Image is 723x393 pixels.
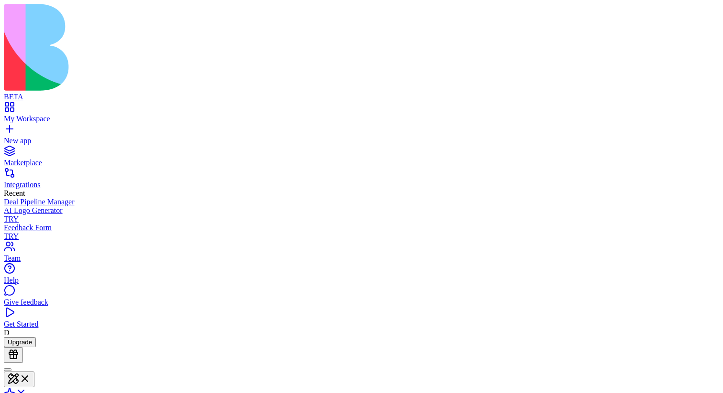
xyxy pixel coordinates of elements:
a: Marketplace [4,150,719,167]
span: Recent [4,189,25,197]
a: BETA [4,84,719,101]
a: Get Started [4,311,719,329]
div: Give feedback [4,298,719,307]
div: Integrations [4,181,719,189]
a: New app [4,128,719,145]
a: Team [4,245,719,263]
img: logo [4,4,388,91]
a: Upgrade [4,338,36,346]
div: Get Started [4,320,719,329]
a: Feedback FormTRY [4,223,719,241]
div: BETA [4,93,719,101]
div: AI Logo Generator [4,206,719,215]
a: Integrations [4,172,719,189]
div: TRY [4,232,719,241]
a: My Workspace [4,106,719,123]
span: D [4,329,10,337]
a: AI Logo GeneratorTRY [4,206,719,223]
div: My Workspace [4,115,719,123]
div: New app [4,137,719,145]
button: Upgrade [4,337,36,347]
a: Give feedback [4,289,719,307]
div: Help [4,276,719,285]
div: Feedback Form [4,223,719,232]
div: TRY [4,215,719,223]
div: Team [4,254,719,263]
a: Deal Pipeline Manager [4,198,719,206]
a: Help [4,267,719,285]
div: Marketplace [4,159,719,167]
